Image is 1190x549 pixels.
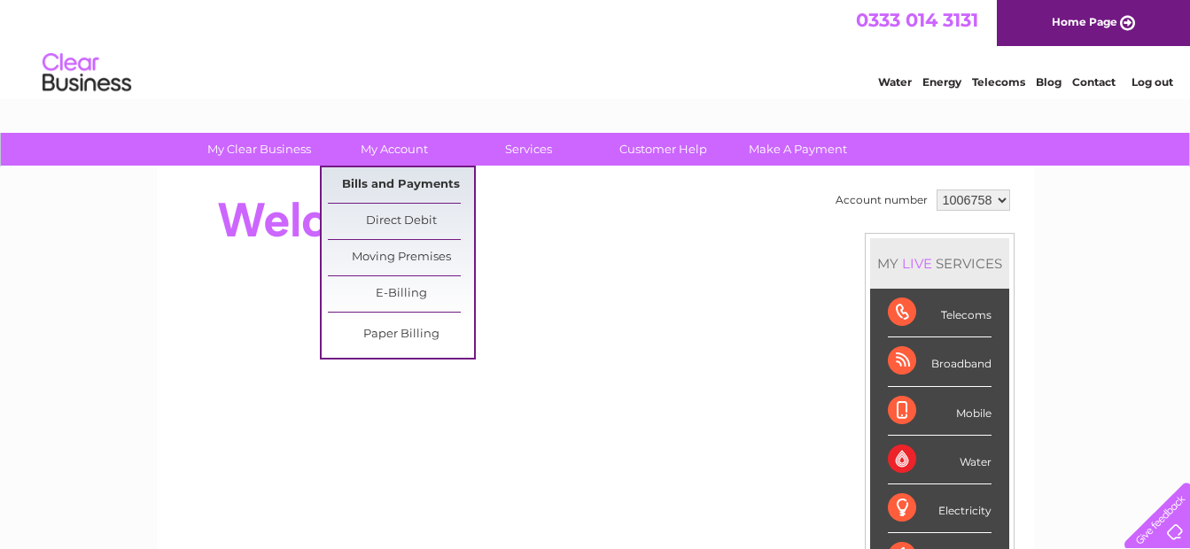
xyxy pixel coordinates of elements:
[321,133,467,166] a: My Account
[328,276,474,312] a: E-Billing
[870,238,1009,289] div: MY SERVICES
[328,167,474,203] a: Bills and Payments
[590,133,736,166] a: Customer Help
[725,133,871,166] a: Make A Payment
[1036,75,1062,89] a: Blog
[328,240,474,275] a: Moving Premises
[328,317,474,352] a: Paper Billing
[888,484,992,533] div: Electricity
[888,436,992,484] div: Water
[898,255,936,272] div: LIVE
[42,46,132,100] img: logo.png
[455,133,602,166] a: Services
[186,133,332,166] a: My Clear Business
[972,75,1025,89] a: Telecoms
[856,9,978,31] a: 0333 014 3131
[888,387,992,436] div: Mobile
[1072,75,1116,89] a: Contact
[888,289,992,337] div: Telecoms
[888,337,992,386] div: Broadband
[1132,75,1173,89] a: Log out
[177,10,1015,86] div: Clear Business is a trading name of Verastar Limited (registered in [GEOGRAPHIC_DATA] No. 3667643...
[878,75,912,89] a: Water
[922,75,961,89] a: Energy
[328,204,474,239] a: Direct Debit
[831,185,932,215] td: Account number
